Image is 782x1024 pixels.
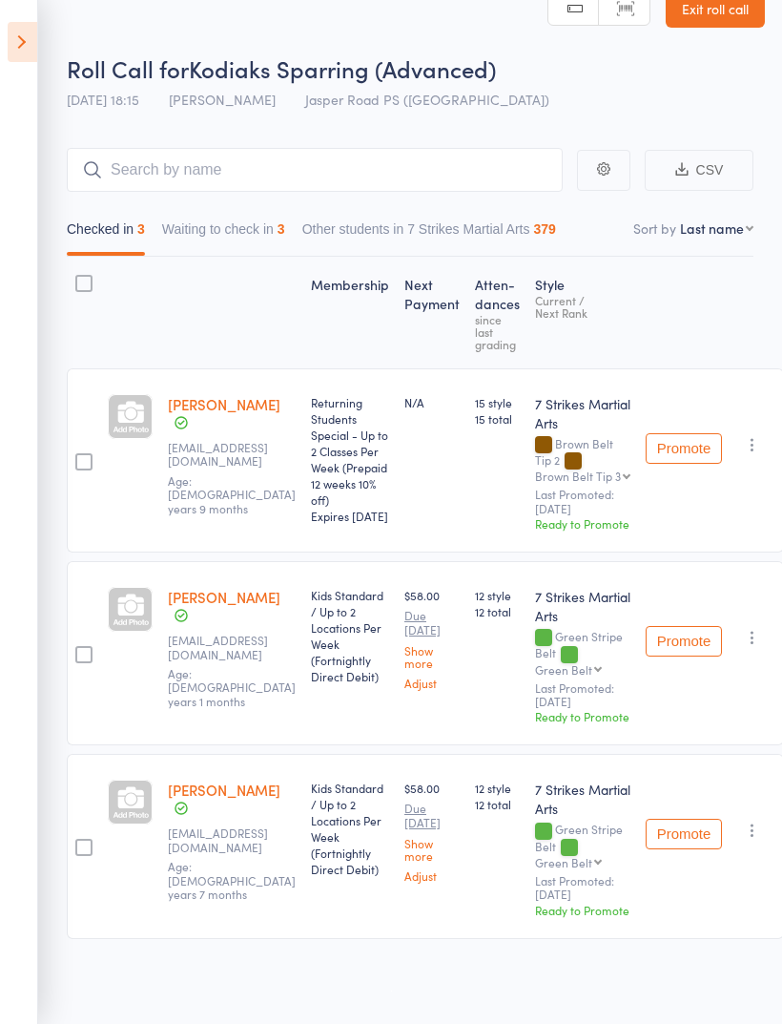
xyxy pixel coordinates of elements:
[168,587,280,607] a: [PERSON_NAME]
[475,394,520,410] span: 15 style
[404,869,460,882] a: Adjust
[646,819,722,849] button: Promote
[535,681,630,709] small: Last Promoted: [DATE]
[475,587,520,603] span: 12 style
[475,780,520,796] span: 12 style
[302,212,556,256] button: Other students in 7 Strikes Martial Arts379
[168,472,296,516] span: Age: [DEMOGRAPHIC_DATA] years 9 months
[467,265,527,360] div: Atten­dances
[311,508,389,524] div: Expires [DATE]
[168,394,280,414] a: [PERSON_NAME]
[680,219,744,238] div: Last name
[168,780,280,800] a: [PERSON_NAME]
[534,221,556,237] div: 379
[535,630,630,675] div: Green Stripe Belt
[527,265,638,360] div: Style
[475,410,520,427] span: 15 total
[535,780,630,818] div: 7 Strikes Martial Arts
[278,221,285,237] div: 3
[404,677,460,689] a: Adjust
[404,609,460,637] small: Due [DATE]
[305,90,549,109] span: Jasper Road PS ([GEOGRAPHIC_DATA])
[67,90,139,109] span: [DATE] 18:15
[67,52,189,84] span: Roll Call for
[475,796,520,812] span: 12 total
[535,394,630,432] div: 7 Strikes Martial Arts
[404,644,460,669] a: Show more
[404,394,460,410] div: N/A
[311,780,389,877] div: Kids Standard / Up to 2 Locations Per Week (Fortnightly Direct Debit)
[645,150,753,191] button: CSV
[535,856,592,868] div: Green Belt
[633,219,676,238] label: Sort by
[535,708,630,724] div: Ready to Promote
[303,265,397,360] div: Membership
[168,826,292,854] small: Assad.saboor@gmail.com
[475,603,520,619] span: 12 total
[137,221,145,237] div: 3
[535,874,630,902] small: Last Promoted: [DATE]
[535,294,630,319] div: Current / Next Rank
[404,587,460,689] div: $58.00
[535,902,630,918] div: Ready to Promote
[535,488,630,515] small: Last Promoted: [DATE]
[535,587,630,625] div: 7 Strikes Martial Arts
[67,148,563,192] input: Search by name
[535,437,630,482] div: Brown Belt Tip 2
[535,823,630,867] div: Green Stripe Belt
[311,394,389,524] div: Returning Students Special - Up to 2 Classes Per Week (Prepaid 12 weeks 10% off)
[67,212,145,256] button: Checked in3
[404,802,460,829] small: Due [DATE]
[404,780,460,882] div: $58.00
[162,212,285,256] button: Waiting to check in3
[646,433,722,464] button: Promote
[168,858,296,902] span: Age: [DEMOGRAPHIC_DATA] years 7 months
[169,90,276,109] span: [PERSON_NAME]
[535,470,621,482] div: Brown Belt Tip 3
[535,663,592,676] div: Green Belt
[168,441,292,469] small: sarayusuf84@gmail.com
[311,587,389,684] div: Kids Standard / Up to 2 Locations Per Week (Fortnightly Direct Debit)
[168,634,292,661] small: Assad.saboor@gmail.com
[475,313,520,350] div: since last grading
[189,52,496,84] span: Kodiaks Sparring (Advanced)
[397,265,467,360] div: Next Payment
[404,837,460,862] a: Show more
[646,626,722,657] button: Promote
[535,515,630,532] div: Ready to Promote
[168,665,296,709] span: Age: [DEMOGRAPHIC_DATA] years 1 months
